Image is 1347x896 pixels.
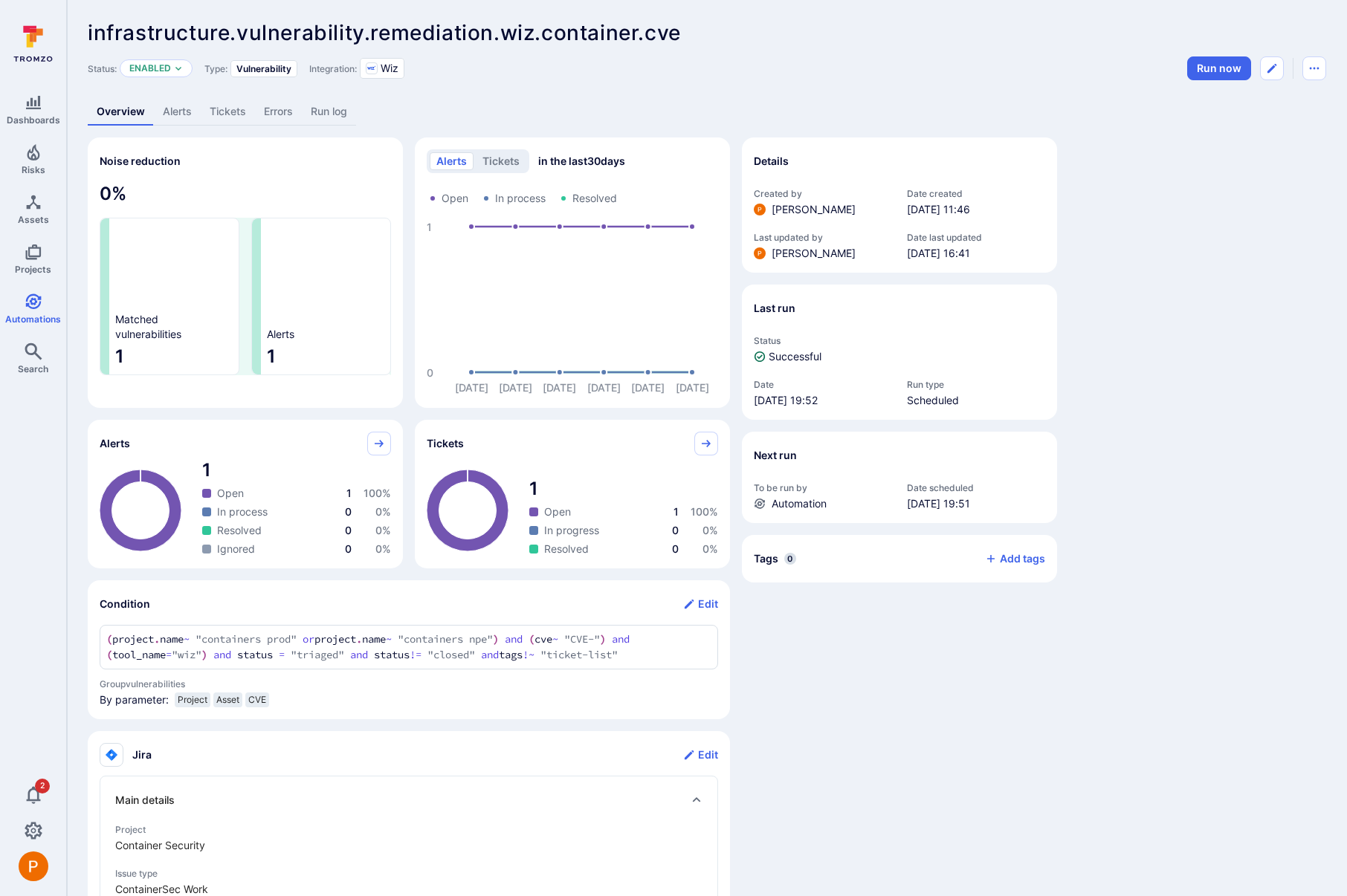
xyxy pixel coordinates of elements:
div: Peter Baker [19,851,48,881]
span: Project [115,824,702,835]
span: Open [217,486,244,501]
button: Edit [683,743,718,767]
h2: Details [754,154,789,169]
button: Automation menu [1302,56,1326,80]
a: Run log [302,98,356,126]
span: Open [442,191,468,206]
section: Last run widget [742,285,1057,420]
span: Status: [88,63,117,74]
span: 0 % [375,542,391,555]
span: [DATE] 11:46 [907,202,1045,217]
span: In process [217,504,268,519]
h2: Jira [132,747,152,762]
span: 1 [267,345,384,369]
span: Projects [15,264,51,275]
span: Date last updated [907,232,1045,243]
span: [PERSON_NAME] [772,202,856,217]
button: Edit automation [1260,56,1284,80]
span: [DATE] 16:41 [907,246,1045,261]
div: Alerts pie widget [88,420,403,568]
a: Tickets [201,98,255,126]
span: Ignored [217,542,255,556]
span: 0 [784,553,796,565]
section: Condition widget [88,580,730,719]
span: ticket project [115,838,702,853]
span: Risks [22,164,45,175]
span: Type: [204,63,227,74]
img: ACg8ocICMCW9Gtmm-eRbQDunRucU07-w0qv-2qX63v-oG-s=s96-c [754,204,766,215]
text: [DATE] [587,381,621,394]
div: Vulnerability [230,60,297,77]
span: in the last 30 days [538,154,625,169]
span: Search [18,363,48,374]
div: Peter Baker [754,204,766,215]
span: 0 [345,524,352,536]
span: 0 % [375,524,391,536]
text: [DATE] [499,381,532,394]
span: total [529,477,718,501]
button: alerts [430,152,474,170]
span: 0 [345,505,352,518]
span: total [202,458,391,482]
span: 1 [115,345,233,369]
span: Date scheduled [907,482,1045,493]
span: Scheduled [907,393,1045,408]
span: Noise reduction [100,155,181,167]
section: Next run widget [742,432,1057,523]
span: Resolved [217,523,262,538]
span: By parameter: [100,692,169,713]
span: Created by [754,188,892,199]
a: Alerts [154,98,201,126]
div: Tickets pie widget [415,420,730,568]
span: 0 [672,524,679,536]
button: Add tags [973,547,1045,571]
span: Project [178,694,207,706]
span: Wiz [381,61,398,76]
span: 0 [672,542,679,555]
span: 100 % [364,487,391,499]
span: Date created [907,188,1045,199]
span: Successful [769,349,821,364]
span: Automations [5,314,61,325]
span: Automation [772,496,827,511]
h2: Condition [100,597,150,611]
span: [DATE] 19:52 [754,393,892,408]
button: Expand dropdown [174,64,183,73]
a: Errors [255,98,302,126]
span: infrastructure.vulnerability.remediation.wiz.container.cve [88,20,681,45]
span: 1 [673,505,679,518]
span: [DATE] 19:51 [907,496,1045,511]
p: Enabled [129,62,171,74]
span: Assets [18,214,49,225]
text: [DATE] [543,381,576,394]
h2: Tags [754,551,778,566]
span: In progress [544,523,599,538]
text: [DATE] [631,381,665,394]
span: Open [544,504,571,519]
button: Edit [683,592,718,616]
span: Alerts [267,327,294,342]
text: [DATE] [676,381,709,394]
div: Main details [115,788,702,812]
span: Run type [907,379,1045,390]
div: Automation tabs [88,98,1326,126]
span: Integration: [309,63,357,74]
span: [PERSON_NAME] [772,246,856,261]
span: Main details [115,793,175,808]
span: 0 [345,542,352,555]
span: Dashboards [7,114,60,126]
section: Details widget [742,137,1057,273]
div: Alerts/Tickets trend [415,137,730,408]
span: Matched vulnerabilities [115,312,181,342]
h2: Next run [754,448,797,463]
text: [DATE] [455,381,488,394]
text: 0 [427,366,433,379]
span: Alerts [100,436,130,451]
text: 1 [427,221,432,233]
span: Resolved [544,542,589,556]
span: In process [495,191,546,206]
span: Date [754,379,892,390]
span: CVE [248,694,266,706]
img: ACg8ocICMCW9Gtmm-eRbQDunRucU07-w0qv-2qX63v-oG-s=s96-c [754,247,766,259]
button: Run automation [1187,56,1251,80]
